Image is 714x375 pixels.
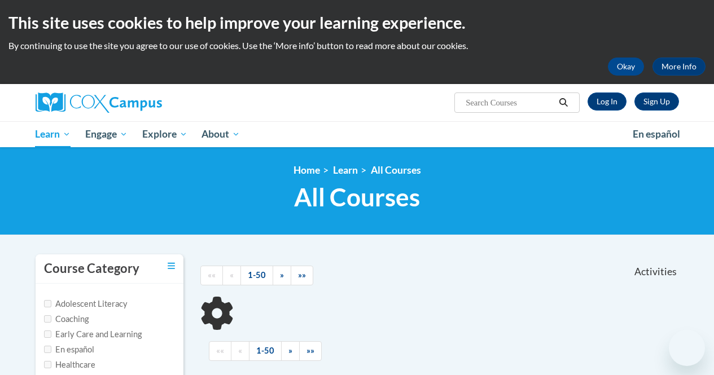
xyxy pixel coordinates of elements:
[240,266,273,285] a: 1-50
[44,328,142,341] label: Early Care and Learning
[608,58,644,76] button: Okay
[555,96,572,109] button: Search
[44,260,139,277] h3: Course Category
[8,11,706,34] h2: This site uses cookies to help improve your learning experience.
[8,39,706,52] p: By continuing to use the site you agree to our use of cookies. Use the ‘More info’ button to read...
[230,270,234,280] span: «
[44,361,51,368] input: Checkbox for Options
[194,121,247,147] a: About
[28,121,78,147] a: Learn
[588,92,627,111] a: Log In
[36,92,162,113] img: Cox Campus
[168,260,175,272] a: Toggle collapse
[669,330,705,366] iframe: Button to launch messaging window
[85,127,128,141] span: Engage
[44,343,94,356] label: En español
[209,341,231,361] a: Begining
[135,121,195,147] a: Explore
[216,346,224,355] span: ««
[280,270,284,280] span: »
[44,359,95,371] label: Healthcare
[634,92,679,111] a: Register
[299,341,322,361] a: End
[633,128,680,140] span: En español
[294,182,420,212] span: All Courses
[142,127,187,141] span: Explore
[44,298,128,310] label: Adolescent Literacy
[238,346,242,355] span: «
[652,58,706,76] a: More Info
[273,266,291,285] a: Next
[208,270,216,280] span: ««
[306,346,314,355] span: »»
[281,341,300,361] a: Next
[202,127,240,141] span: About
[288,346,292,355] span: »
[44,346,51,353] input: Checkbox for Options
[634,266,677,278] span: Activities
[222,266,241,285] a: Previous
[36,92,239,113] a: Cox Campus
[44,313,89,325] label: Coaching
[27,121,687,147] div: Main menu
[333,164,358,176] a: Learn
[465,96,555,109] input: Search Courses
[44,300,51,307] input: Checkbox for Options
[231,341,249,361] a: Previous
[35,127,71,141] span: Learn
[200,266,223,285] a: Begining
[249,341,282,361] a: 1-50
[291,266,313,285] a: End
[78,121,135,147] a: Engage
[625,122,687,146] a: En español
[294,164,320,176] a: Home
[44,315,51,323] input: Checkbox for Options
[44,330,51,338] input: Checkbox for Options
[298,270,306,280] span: »»
[371,164,421,176] a: All Courses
